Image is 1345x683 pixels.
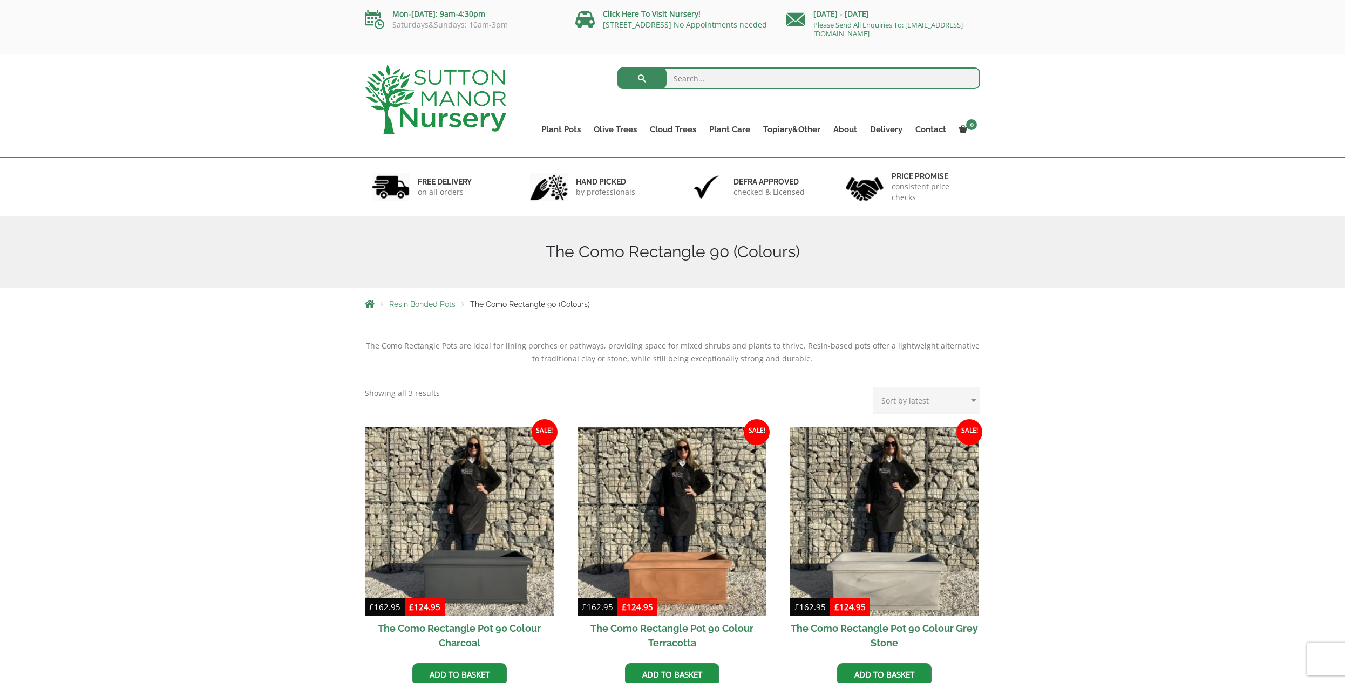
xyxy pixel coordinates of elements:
[389,300,456,309] a: Resin Bonded Pots
[530,173,568,201] img: 2.jpg
[873,387,980,414] select: Shop order
[643,122,703,137] a: Cloud Trees
[409,602,414,612] span: £
[827,122,864,137] a: About
[369,602,400,612] bdi: 162.95
[703,122,757,137] a: Plant Care
[786,8,980,21] p: [DATE] - [DATE]
[582,602,613,612] bdi: 162.95
[418,177,472,187] h6: FREE DELIVERY
[532,419,558,445] span: Sale!
[365,427,554,616] img: The Como Rectangle Pot 90 Colour Charcoal
[622,602,627,612] span: £
[603,9,701,19] a: Click Here To Visit Nursery!
[578,427,767,655] a: Sale! The Como Rectangle Pot 90 Colour Terracotta
[578,427,767,616] img: The Como Rectangle Pot 90 Colour Terracotta
[365,8,559,21] p: Mon-[DATE]: 9am-4:30pm
[578,616,767,655] h2: The Como Rectangle Pot 90 Colour Terracotta
[790,427,980,616] img: The Como Rectangle Pot 90 Colour Grey Stone
[365,427,554,655] a: Sale! The Como Rectangle Pot 90 Colour Charcoal
[576,177,635,187] h6: hand picked
[470,300,590,309] span: The Como Rectangle 90 (Colours)
[757,122,827,137] a: Topiary&Other
[790,427,980,655] a: Sale! The Como Rectangle Pot 90 Colour Grey Stone
[966,119,977,130] span: 0
[794,602,799,612] span: £
[365,299,980,308] nav: Breadcrumbs
[790,616,980,655] h2: The Como Rectangle Pot 90 Colour Grey Stone
[953,122,980,137] a: 0
[365,242,980,262] h1: The Como Rectangle 90 (Colours)
[617,67,981,89] input: Search...
[744,419,770,445] span: Sale!
[892,172,974,181] h6: Price promise
[864,122,909,137] a: Delivery
[576,187,635,197] p: by professionals
[688,173,725,201] img: 3.jpg
[603,19,767,30] a: [STREET_ADDRESS] No Appointments needed
[372,173,410,201] img: 1.jpg
[846,170,884,203] img: 4.jpg
[409,602,440,612] bdi: 124.95
[834,602,866,612] bdi: 124.95
[909,122,953,137] a: Contact
[892,181,974,203] p: consistent price checks
[365,65,506,134] img: logo
[587,122,643,137] a: Olive Trees
[582,602,587,612] span: £
[365,387,440,400] p: Showing all 3 results
[733,177,805,187] h6: Defra approved
[622,602,653,612] bdi: 124.95
[813,20,963,38] a: Please Send All Enquiries To: [EMAIL_ADDRESS][DOMAIN_NAME]
[369,602,374,612] span: £
[535,122,587,137] a: Plant Pots
[365,339,980,365] p: The Como Rectangle Pots are ideal for lining porches or pathways, providing space for mixed shrub...
[794,602,826,612] bdi: 162.95
[956,419,982,445] span: Sale!
[365,616,554,655] h2: The Como Rectangle Pot 90 Colour Charcoal
[834,602,839,612] span: £
[418,187,472,197] p: on all orders
[365,21,559,29] p: Saturdays&Sundays: 10am-3pm
[733,187,805,197] p: checked & Licensed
